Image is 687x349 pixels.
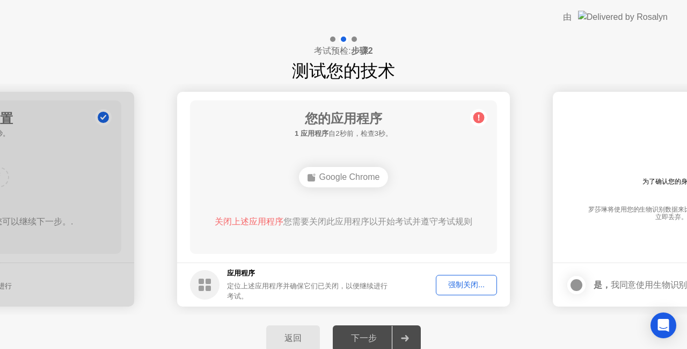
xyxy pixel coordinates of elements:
div: 您需要关闭此应用程序以开始考试并遵守考试规则 [206,215,482,228]
div: 我同意使用生物识别 [594,280,687,290]
div: 由 [563,11,572,24]
span: 关闭上述应用程序 [215,217,283,226]
button: 强制关闭... [436,275,497,295]
div: 下一步 [336,333,392,344]
b: 步骤2 [351,46,373,55]
div: 强制关闭... [440,280,493,290]
div: Google Chrome [299,167,389,187]
h1: 您的应用程序 [295,109,392,128]
h1: 测试您的技术 [292,58,395,84]
img: Delivered by Rosalyn [578,11,668,23]
h5: 自2秒前，检查3秒。 [295,128,392,139]
strong: 是， [594,280,611,289]
h5: 应用程序 [227,268,390,279]
div: Open Intercom Messenger [651,312,676,338]
div: 返回 [269,333,317,344]
b: 1 应用程序 [295,129,328,137]
div: 定位上述应用程序并确保它们已关闭，以便继续进行考试。 [227,281,390,301]
h4: 考试预检: [314,45,372,57]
